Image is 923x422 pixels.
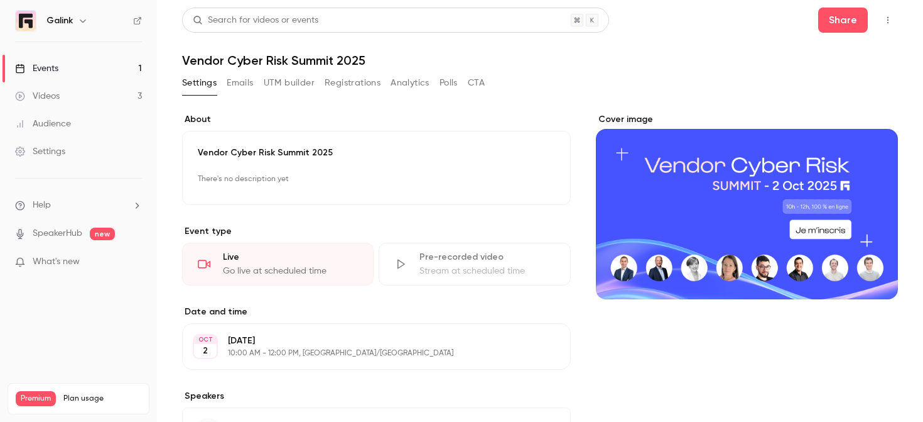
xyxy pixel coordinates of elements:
[16,11,36,31] img: Galink
[596,113,898,126] label: Cover image
[198,169,555,189] p: There's no description yet
[16,391,56,406] span: Premium
[15,90,60,103] div: Videos
[818,8,868,33] button: Share
[596,113,898,299] section: Cover image
[90,228,115,240] span: new
[33,227,82,240] a: SpeakerHub
[227,73,253,93] button: Emails
[419,265,554,277] div: Stream at scheduled time
[440,73,458,93] button: Polls
[182,53,898,68] h1: Vendor Cyber Risk Summit 2025
[193,14,318,27] div: Search for videos or events
[194,335,217,344] div: OCT
[15,199,142,212] li: help-dropdown-opener
[203,345,208,357] p: 2
[33,255,80,269] span: What's new
[223,251,358,264] div: Live
[182,73,217,93] button: Settings
[468,73,485,93] button: CTA
[46,14,73,27] h6: Galink
[63,394,141,404] span: Plan usage
[182,113,571,126] label: About
[228,348,504,358] p: 10:00 AM - 12:00 PM, [GEOGRAPHIC_DATA]/[GEOGRAPHIC_DATA]
[15,62,58,75] div: Events
[223,265,358,277] div: Go live at scheduled time
[182,225,571,238] p: Event type
[182,390,571,403] label: Speakers
[379,243,570,286] div: Pre-recorded videoStream at scheduled time
[182,243,374,286] div: LiveGo live at scheduled time
[325,73,381,93] button: Registrations
[198,147,555,159] p: Vendor Cyber Risk Summit 2025
[127,257,142,268] iframe: Noticeable Trigger
[33,199,51,212] span: Help
[228,335,504,347] p: [DATE]
[419,251,554,264] div: Pre-recorded video
[391,73,429,93] button: Analytics
[182,306,571,318] label: Date and time
[15,145,65,158] div: Settings
[264,73,315,93] button: UTM builder
[15,118,71,130] div: Audience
